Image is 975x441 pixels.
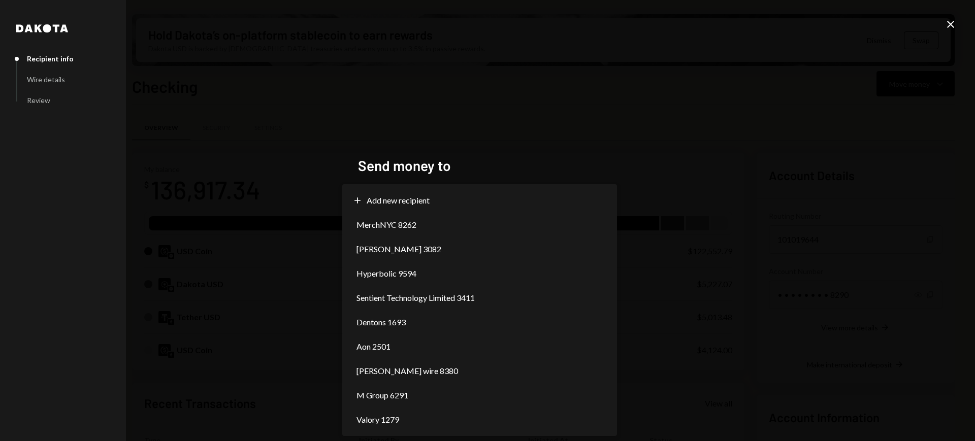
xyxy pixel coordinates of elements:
[358,156,617,176] h2: Send money to
[356,219,416,231] span: MerchNYC 8262
[356,267,416,280] span: Hyperbolic 9594
[356,243,441,255] span: [PERSON_NAME] 3082
[356,292,475,304] span: Sentient Technology Limited 3411
[356,341,391,353] span: Aon 2501
[27,54,74,63] div: Recipient info
[356,414,399,426] span: Valory 1279
[356,316,406,328] span: Dentons 1693
[367,194,430,207] span: Add new recipient
[27,75,65,84] div: Wire details
[27,96,50,105] div: Review
[356,365,458,377] span: [PERSON_NAME] wire 8380
[356,389,408,401] span: M Group 6291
